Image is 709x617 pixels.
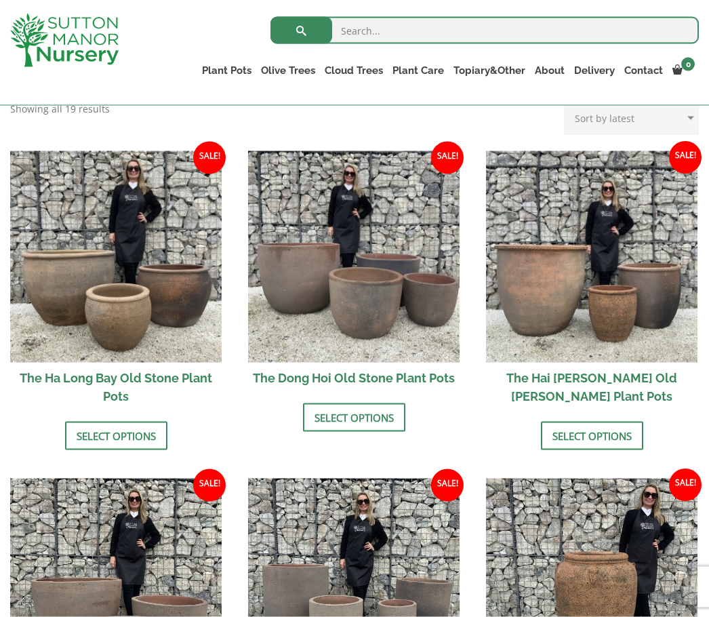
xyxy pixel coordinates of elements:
a: Select options for “The Ha Long Bay Old Stone Plant Pots” [65,422,167,450]
span: Sale! [193,142,226,174]
p: Showing all 19 results [10,101,110,117]
span: Sale! [193,469,226,502]
span: 0 [681,58,695,71]
input: Search... [270,17,699,44]
img: The Ha Long Bay Old Stone Plant Pots [10,151,222,363]
span: Sale! [431,142,464,174]
h2: The Hai [PERSON_NAME] Old [PERSON_NAME] Plant Pots [486,363,697,412]
h2: The Ha Long Bay Old Stone Plant Pots [10,363,222,412]
a: About [530,61,569,80]
a: Topiary&Other [449,61,530,80]
img: The Dong Hoi Old Stone Plant Pots [248,151,460,363]
a: Contact [620,61,668,80]
img: logo [10,14,119,67]
select: Shop order [564,101,699,135]
a: Olive Trees [256,61,320,80]
a: Select options for “The Hai Phong Old Stone Plant Pots” [541,422,643,450]
span: Sale! [669,142,702,174]
a: Select options for “The Dong Hoi Old Stone Plant Pots” [303,403,405,432]
span: Sale! [669,469,702,502]
a: Sale! The Hai [PERSON_NAME] Old [PERSON_NAME] Plant Pots [486,151,697,412]
h2: The Dong Hoi Old Stone Plant Pots [248,363,460,393]
a: Delivery [569,61,620,80]
a: Plant Pots [197,61,256,80]
span: Sale! [431,469,464,502]
img: The Hai Phong Old Stone Plant Pots [486,151,697,363]
a: Plant Care [388,61,449,80]
a: Sale! The Ha Long Bay Old Stone Plant Pots [10,151,222,412]
a: Sale! The Dong Hoi Old Stone Plant Pots [248,151,460,393]
a: Cloud Trees [320,61,388,80]
a: 0 [668,61,699,80]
